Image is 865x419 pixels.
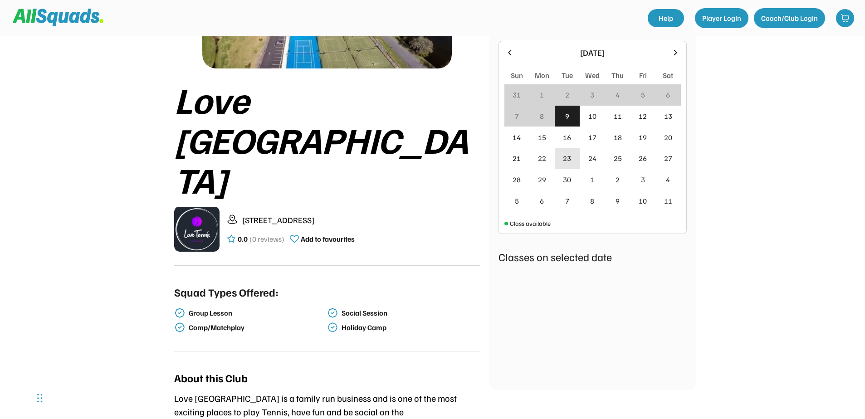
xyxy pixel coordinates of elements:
div: 5 [641,89,645,100]
div: 4 [666,174,670,185]
div: 9 [565,111,569,122]
div: Fri [639,70,647,81]
div: 11 [614,111,622,122]
div: 5 [515,195,519,206]
div: 29 [538,174,546,185]
div: 30 [563,174,571,185]
div: Class available [510,219,551,228]
div: (0 reviews) [249,234,284,244]
div: Squad Types Offered: [174,284,279,300]
div: 6 [540,195,544,206]
div: 17 [588,132,596,143]
div: 22 [538,153,546,164]
div: 23 [563,153,571,164]
div: 8 [540,111,544,122]
img: check-verified-01.svg [327,322,338,333]
div: About this Club [174,370,248,386]
div: Love [GEOGRAPHIC_DATA] [174,79,480,199]
div: 26 [639,153,647,164]
img: check-verified-01.svg [327,307,338,318]
div: 31 [513,89,521,100]
div: 27 [664,153,672,164]
button: Coach/Club Login [754,8,825,28]
button: Player Login [695,8,748,28]
div: 12 [639,111,647,122]
div: 0.0 [238,234,248,244]
div: 2 [565,89,569,100]
div: 25 [614,153,622,164]
div: 1 [590,174,594,185]
div: Tue [562,70,573,81]
div: Sun [511,70,523,81]
div: 10 [588,111,596,122]
div: Mon [535,70,549,81]
div: 1 [540,89,544,100]
div: 9 [616,195,620,206]
div: [DATE] [520,47,665,59]
div: 20 [664,132,672,143]
div: Holiday Camp [342,323,479,332]
div: Social Session [342,309,479,317]
img: shopping-cart-01%20%281%29.svg [841,14,850,23]
img: LTPP_Logo_REV.jpeg [174,206,220,252]
img: check-verified-01.svg [174,322,185,333]
div: 11 [664,195,672,206]
div: 16 [563,132,571,143]
div: 3 [641,174,645,185]
div: [STREET_ADDRESS] [242,214,480,226]
div: 15 [538,132,546,143]
div: Group Lesson [189,309,326,317]
div: Comp/Matchplay [189,323,326,332]
div: Thu [611,70,624,81]
a: Help [648,9,684,27]
div: 4 [616,89,620,100]
div: Sat [663,70,673,81]
div: 28 [513,174,521,185]
div: 8 [590,195,594,206]
div: 21 [513,153,521,164]
div: 18 [614,132,622,143]
img: Squad%20Logo.svg [13,9,103,26]
div: 24 [588,153,596,164]
div: 7 [515,111,519,122]
div: 3 [590,89,594,100]
div: 10 [639,195,647,206]
div: Classes on selected date [498,248,687,265]
img: check-verified-01.svg [174,307,185,318]
div: 6 [666,89,670,100]
div: 14 [513,132,521,143]
div: 2 [616,174,620,185]
div: Add to favourites [301,234,355,244]
div: 19 [639,132,647,143]
div: 13 [664,111,672,122]
div: 7 [565,195,569,206]
div: Wed [585,70,600,81]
